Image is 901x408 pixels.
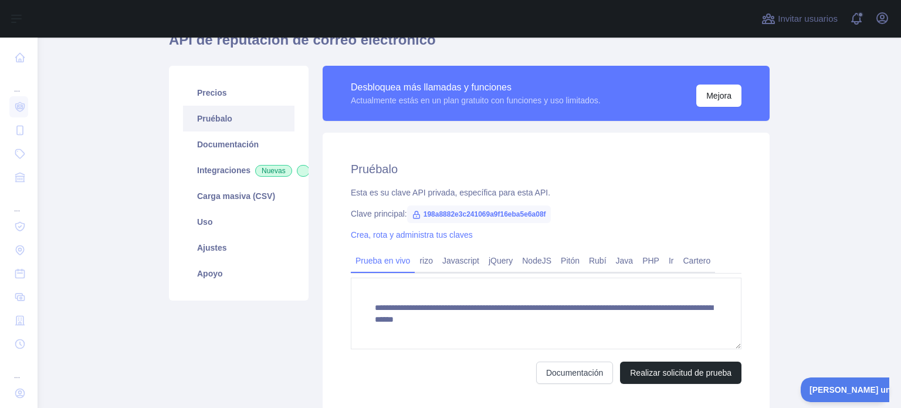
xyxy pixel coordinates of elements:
[183,261,294,286] a: Apoyo
[683,256,710,265] font: Cartero
[546,368,603,377] font: Documentación
[630,368,731,377] font: Realizar solicitud de prueba
[197,166,250,175] font: Integraciones
[183,80,294,106] a: Precios
[351,82,512,92] font: Desbloquea más llamadas y funciones
[14,372,20,380] font: ...
[489,256,513,265] font: jQuery
[197,191,275,201] font: Carga masiva (CSV)
[169,32,436,48] font: API de reputación de correo electrónico
[355,256,410,265] font: Prueba en vivo
[620,362,741,384] button: Realizar solicitud de prueba
[706,91,731,100] font: Mejora
[669,256,674,265] font: Ir
[197,88,227,97] font: Precios
[197,140,259,149] font: Documentación
[183,131,294,157] a: Documentación
[442,256,479,265] font: Javascript
[351,163,398,176] font: Pruébalo
[616,256,634,265] font: Java
[522,256,551,265] font: NodeJS
[351,188,550,197] font: Esta es su clave API privada, específica para esta API.
[183,106,294,131] a: Pruébalo
[14,85,20,93] font: ...
[759,9,840,28] button: Invitar usuarios
[351,230,473,240] a: Crea, rota y administra tus claves
[778,14,838,23] font: Invitar usuarios
[589,256,607,265] font: Rubí
[183,157,294,183] a: IntegracionesNuevas
[642,256,659,265] font: PHP
[183,235,294,261] a: Ajustes
[183,183,294,209] a: Carga masiva (CSV)
[197,217,212,227] font: Uso
[536,362,613,384] a: Documentación
[561,256,580,265] font: Pitón
[351,209,407,218] font: Clave principal:
[801,377,889,402] iframe: Activar/desactivar soporte al cliente
[419,256,433,265] font: rizo
[183,209,294,235] a: Uso
[424,210,546,218] font: 198a8882e3c241069a9f16eba5e6a08f
[351,96,601,105] font: Actualmente estás en un plan gratuito con funciones y uso limitados.
[197,243,227,252] font: Ajustes
[262,167,286,175] font: Nuevas
[197,269,223,278] font: Apoyo
[696,85,741,107] button: Mejora
[197,114,232,123] font: Pruébalo
[9,8,132,17] font: [PERSON_NAME] una pregunta
[14,205,20,213] font: ...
